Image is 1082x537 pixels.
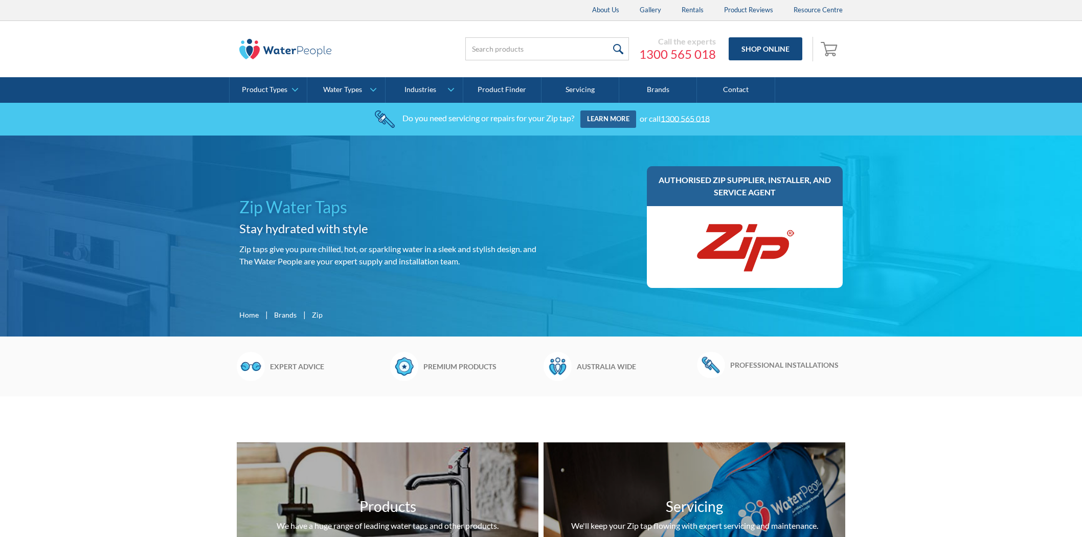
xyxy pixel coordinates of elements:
div: Industries [404,85,436,94]
h3: Authorised Zip supplier, installer, and service agent [657,174,832,198]
a: Home [239,309,259,320]
img: Wrench [697,352,725,377]
h6: Australia wide [577,361,692,372]
div: Do you need servicing or repairs for your Zip tap? [402,113,574,123]
img: shopping cart [821,40,840,57]
input: Search products [465,37,629,60]
div: or call [640,113,710,123]
div: We'll keep your Zip tap flowing with expert servicing and maintenance. [571,520,818,532]
div: | [264,308,269,321]
a: Servicing [542,77,619,103]
h2: Stay hydrated with style [239,219,537,238]
div: Zip [312,309,323,320]
h3: Servicing [666,496,723,517]
div: | [302,308,307,321]
img: Waterpeople Symbol [544,352,572,381]
a: Product Finder [463,77,541,103]
a: 1300 565 018 [639,47,716,62]
h1: Zip Water Taps [239,195,537,219]
a: Shop Online [729,37,802,60]
a: Open empty cart [818,37,843,61]
a: Brands [619,77,697,103]
a: Industries [386,77,463,103]
img: Badge [390,352,418,381]
a: 1300 565 018 [661,113,710,123]
a: Brands [274,309,297,320]
div: We have a huge range of leading water taps and other products. [277,520,499,532]
h6: Expert advice [270,361,385,372]
h3: Products [359,496,416,517]
img: Zip [694,216,796,278]
iframe: podium webchat widget bubble [1000,486,1082,537]
a: Product Types [230,77,307,103]
a: Water Types [307,77,385,103]
h6: Premium products [423,361,538,372]
img: The Water People [239,39,331,59]
div: Call the experts [639,36,716,47]
div: Product Types [242,85,287,94]
img: Glasses [237,352,265,381]
h6: Professional installations [730,360,845,370]
a: Contact [697,77,775,103]
a: Learn more [580,110,636,128]
p: Zip taps give you pure chilled, hot, or sparkling water in a sleek and stylish design. and The Wa... [239,243,537,267]
div: Water Types [323,85,362,94]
